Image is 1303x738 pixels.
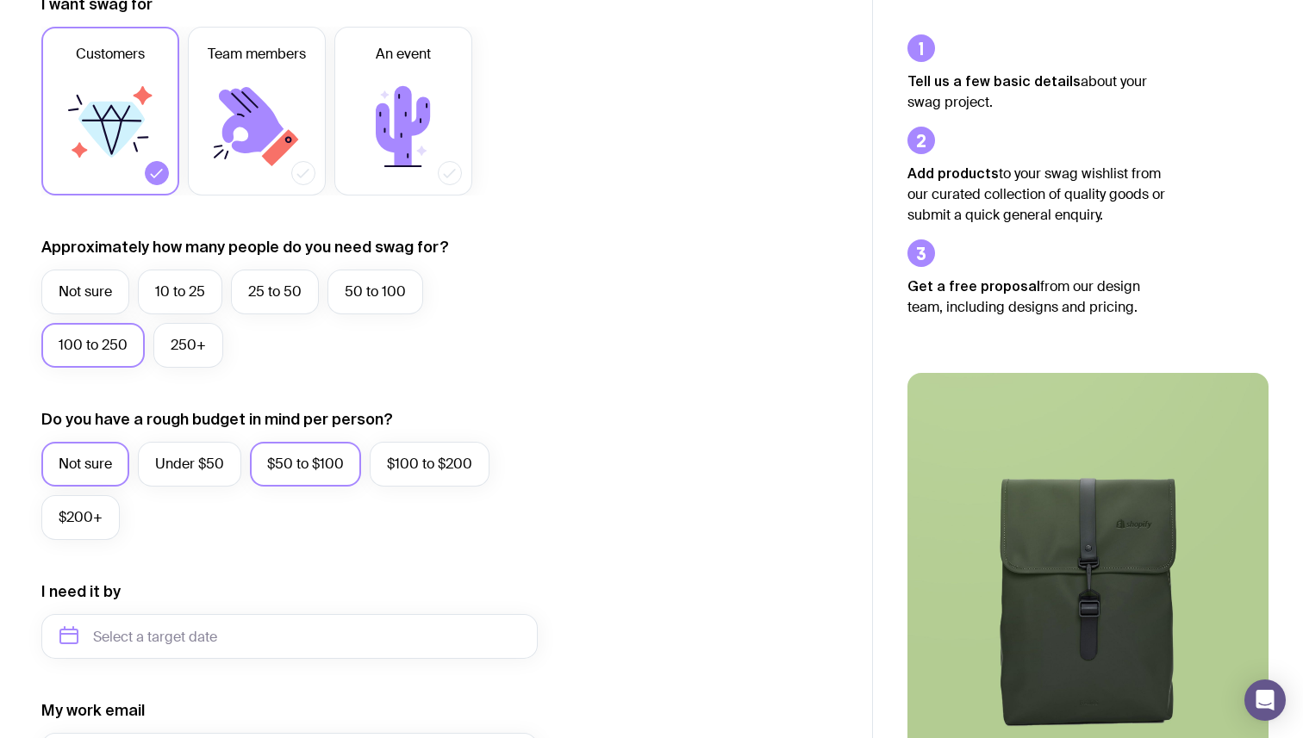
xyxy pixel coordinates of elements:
label: Not sure [41,270,129,314]
label: I need it by [41,581,121,602]
label: 50 to 100 [327,270,423,314]
label: $100 to $200 [370,442,489,487]
input: Select a target date [41,614,538,659]
label: Under $50 [138,442,241,487]
label: Not sure [41,442,129,487]
label: $50 to $100 [250,442,361,487]
label: Do you have a rough budget in mind per person? [41,409,393,430]
label: 25 to 50 [231,270,319,314]
p: to your swag wishlist from our curated collection of quality goods or submit a quick general enqu... [907,163,1166,226]
div: Open Intercom Messenger [1244,679,1286,721]
span: An event [376,44,431,65]
span: Customers [76,44,145,65]
strong: Add products [907,165,999,181]
label: 250+ [153,323,223,368]
span: Team members [208,44,306,65]
label: $200+ [41,495,120,540]
label: My work email [41,700,145,721]
label: Approximately how many people do you need swag for? [41,237,449,257]
label: 100 to 250 [41,323,145,368]
label: 10 to 25 [138,270,222,314]
p: from our design team, including designs and pricing. [907,276,1166,318]
p: about your swag project. [907,71,1166,113]
strong: Tell us a few basic details [907,73,1081,89]
strong: Get a free proposal [907,278,1040,294]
